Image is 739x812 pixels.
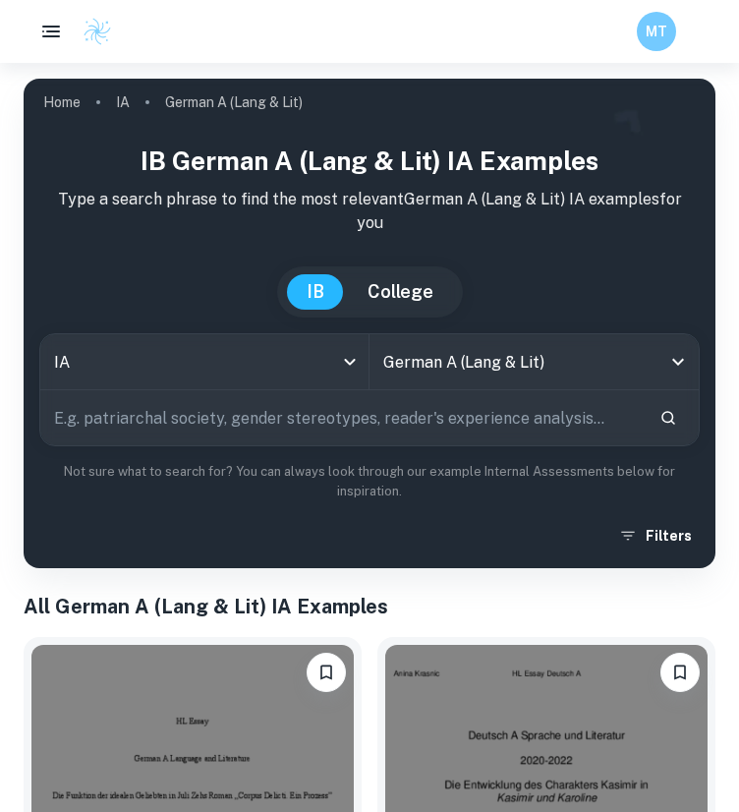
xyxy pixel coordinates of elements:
input: E.g. patriarchal society, gender stereotypes, reader's experience analysis... [40,390,644,445]
button: Filters [614,518,700,553]
img: Clastify logo [83,17,112,46]
h6: MT [646,21,668,42]
button: College [348,274,453,310]
button: Bookmark [307,653,346,692]
h1: All German A (Lang & Lit) IA Examples [24,592,715,621]
button: Open [664,348,692,376]
button: IB [287,274,344,310]
p: German A (Lang & Lit) [165,91,303,113]
button: Bookmark [660,653,700,692]
a: Clastify logo [71,17,112,46]
p: Not sure what to search for? You can always look through our example Internal Assessments below f... [39,462,700,502]
h1: IB German A (Lang & Lit) IA examples [39,142,700,180]
button: Search [652,401,685,435]
a: IA [116,88,130,116]
button: MT [637,12,676,51]
div: IA [40,334,369,389]
a: Home [43,88,81,116]
img: profile cover [24,79,715,568]
p: Type a search phrase to find the most relevant German A (Lang & Lit) IA examples for you [39,188,700,235]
